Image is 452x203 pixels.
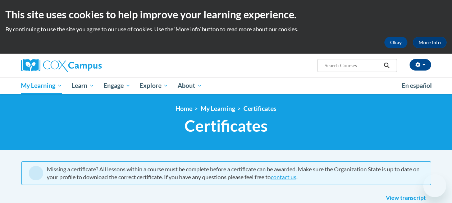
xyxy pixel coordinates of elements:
button: Okay [384,37,407,48]
a: En español [397,78,437,93]
button: Search [381,61,392,70]
button: Account Settings [410,59,431,71]
a: About [173,77,207,94]
a: Certificates [243,105,277,112]
p: By continuing to use the site you agree to our use of cookies. Use the ‘More info’ button to read... [5,25,447,33]
a: My Learning [201,105,235,112]
a: Home [175,105,192,112]
iframe: Button to launch messaging window [423,174,446,197]
span: Certificates [184,116,268,135]
h2: This site uses cookies to help improve your learning experience. [5,7,447,22]
input: Search Courses [324,61,381,70]
span: About [178,81,202,90]
div: Missing a certificate? All lessons within a course must be complete before a certificate can be a... [47,165,424,181]
span: My Learning [21,81,62,90]
a: Cox Campus [21,59,151,72]
span: Engage [104,81,131,90]
a: Explore [135,77,173,94]
a: My Learning [17,77,67,94]
a: More Info [413,37,447,48]
div: Main menu [16,77,437,94]
a: Engage [99,77,135,94]
span: Explore [140,81,168,90]
a: Learn [67,77,99,94]
span: Learn [72,81,94,90]
img: Cox Campus [21,59,102,72]
a: contact us [271,173,296,180]
span: En español [402,82,432,89]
